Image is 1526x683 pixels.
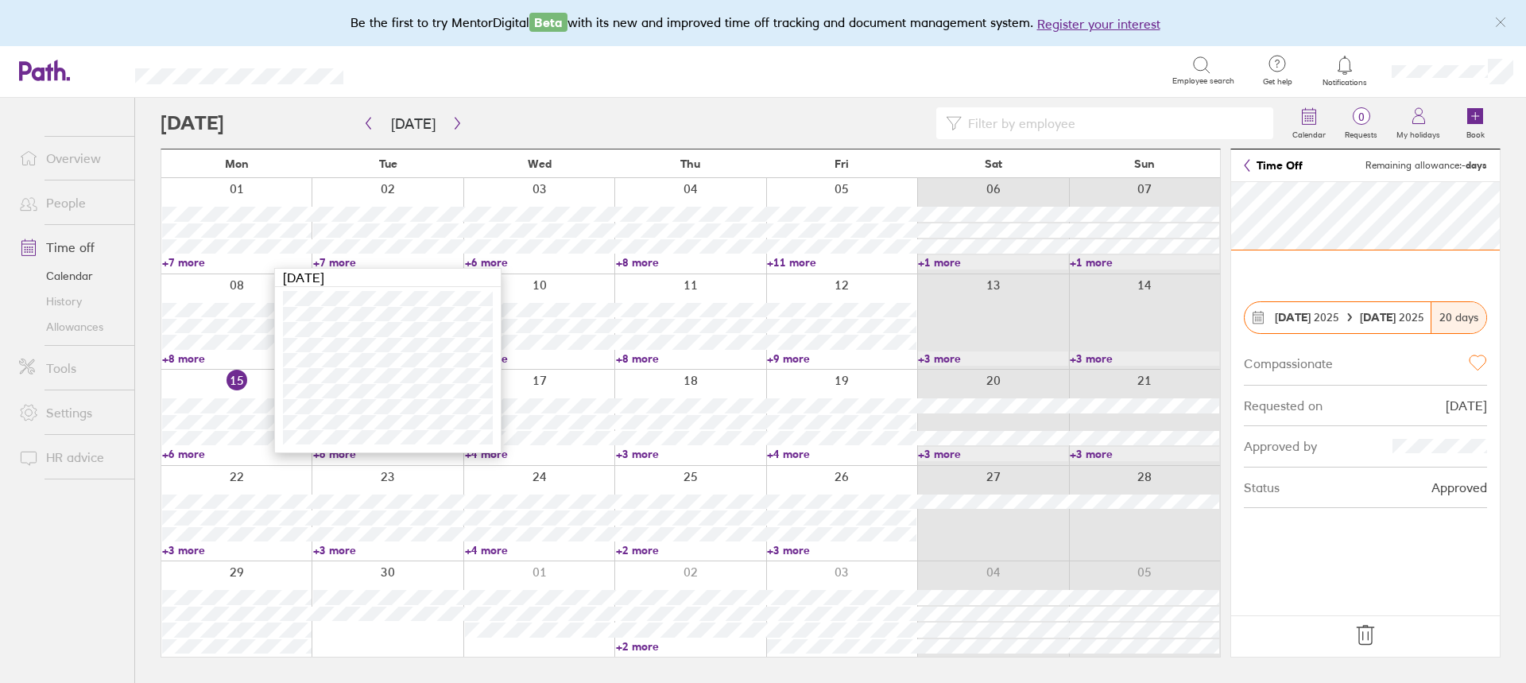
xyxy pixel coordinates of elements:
[465,255,614,270] a: +6 more
[962,108,1264,138] input: Filter by employee
[6,289,134,314] a: History
[1037,14,1160,33] button: Register your interest
[767,351,916,366] a: +9 more
[767,543,916,557] a: +3 more
[1319,54,1371,87] a: Notifications
[465,543,614,557] a: +4 more
[275,269,501,287] div: [DATE]
[1275,310,1311,324] strong: [DATE]
[1335,98,1387,149] a: 0Requests
[6,142,134,174] a: Overview
[1244,353,1333,371] div: Compassionate
[386,63,427,77] div: Search
[1387,98,1450,149] a: My holidays
[767,447,916,461] a: +4 more
[313,255,463,270] a: +7 more
[1252,77,1303,87] span: Get help
[767,255,916,270] a: +11 more
[1275,311,1339,324] span: 2025
[918,351,1067,366] a: +3 more
[616,639,765,654] a: +2 more
[1244,159,1303,172] a: Time Off
[6,231,134,263] a: Time off
[465,351,614,366] a: +7 more
[1172,76,1234,86] span: Employee search
[1134,157,1155,170] span: Sun
[918,447,1067,461] a: +3 more
[351,13,1176,33] div: Be the first to try MentorDigital with its new and improved time off tracking and document manage...
[1070,255,1219,270] a: +1 more
[1244,398,1323,413] div: Requested on
[1387,126,1450,140] label: My holidays
[6,314,134,340] a: Allowances
[465,447,614,461] a: +4 more
[528,157,552,170] span: Wed
[1335,126,1387,140] label: Requests
[6,187,134,219] a: People
[379,157,397,170] span: Tue
[6,397,134,429] a: Settings
[1283,98,1335,149] a: Calendar
[1457,126,1494,140] label: Book
[313,543,463,557] a: +3 more
[1335,111,1387,123] span: 0
[680,157,700,170] span: Thu
[835,157,849,170] span: Fri
[985,157,1002,170] span: Sat
[616,351,765,366] a: +8 more
[1070,351,1219,366] a: +3 more
[1070,447,1219,461] a: +3 more
[225,157,249,170] span: Mon
[1244,439,1317,453] div: Approved by
[162,447,312,461] a: +6 more
[1360,310,1399,324] strong: [DATE]
[529,13,567,32] span: Beta
[1360,311,1424,324] span: 2025
[1450,98,1501,149] a: Book
[1431,302,1486,333] div: 20 days
[162,351,312,366] a: +8 more
[6,352,134,384] a: Tools
[162,543,312,557] a: +3 more
[378,111,448,137] button: [DATE]
[616,255,765,270] a: +8 more
[616,447,765,461] a: +3 more
[1283,126,1335,140] label: Calendar
[6,441,134,473] a: HR advice
[1244,480,1280,495] div: Status
[1431,480,1487,495] div: Approved
[1319,78,1371,87] span: Notifications
[6,263,134,289] a: Calendar
[162,255,312,270] a: +7 more
[1365,160,1487,171] span: Remaining allowance:
[1462,159,1487,171] strong: - days
[918,255,1067,270] a: +1 more
[313,447,463,461] a: +6 more
[1446,398,1487,413] div: [DATE]
[616,543,765,557] a: +2 more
